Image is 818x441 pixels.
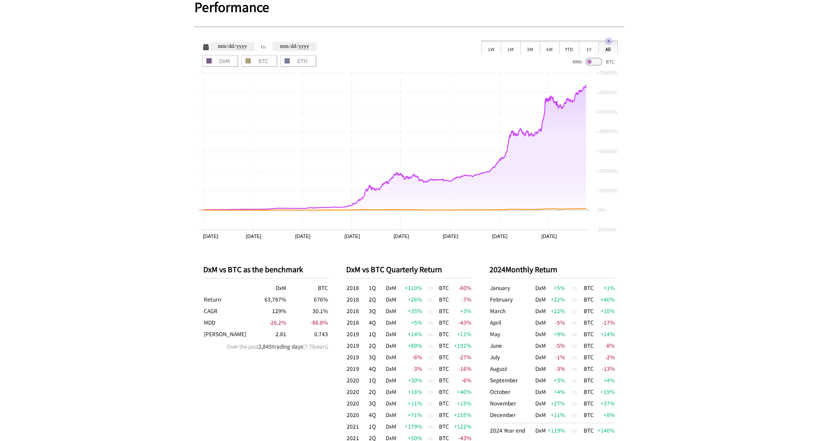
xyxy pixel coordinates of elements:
[346,351,368,363] td: 2019
[287,328,328,340] td: 0.743
[284,58,313,64] span: ETH
[385,305,397,317] td: DxM
[450,397,472,409] td: +15 %
[583,386,597,397] td: BTC
[397,328,423,340] td: +14 %
[583,363,597,374] td: BTC
[541,234,557,239] text: [DATE]
[439,294,450,305] td: BTC
[423,282,439,294] td: vs
[397,294,423,305] td: +26 %
[423,409,439,421] td: vs
[368,294,385,305] td: 2Q
[597,397,615,409] td: +37 %
[423,340,439,351] td: vs
[597,109,617,115] text: +50000%
[533,282,548,294] td: DxM
[533,328,548,340] td: DxM
[368,386,385,397] td: 2Q
[439,317,450,328] td: BTC
[540,41,559,54] div: 6M
[245,294,287,305] td: 63,787 %
[501,41,520,54] div: 1M
[597,129,617,134] text: +40000%
[423,397,439,409] td: vs
[439,374,450,386] td: BTC
[597,328,615,340] td: +14 %
[385,351,397,363] td: DxM
[481,41,501,54] div: 1W
[597,70,617,75] text: +70000%
[385,340,397,351] td: DxM
[547,305,565,317] td: +22 %
[533,409,548,423] td: DxM
[533,340,548,351] td: DxM
[346,374,368,386] td: 2020
[204,318,215,326] span: Maximum Drawdown
[385,409,397,421] td: DxM
[547,282,565,294] td: +5 %
[597,351,615,363] td: -2 %
[385,317,397,328] td: DxM
[547,386,565,397] td: +4 %
[385,397,397,409] td: DxM
[203,234,218,239] text: [DATE]
[583,351,597,363] td: BTC
[450,409,472,421] td: +155 %
[346,305,368,317] td: 2018
[450,363,472,374] td: -16 %
[245,305,287,317] td: 129 %
[385,294,397,305] td: DxM
[439,340,450,351] td: BTC
[423,386,439,397] td: vs
[490,363,533,374] td: August
[547,363,565,374] td: -3 %
[385,421,397,432] td: DxM
[583,328,597,340] td: BTC
[450,282,472,294] td: -60 %
[295,234,310,239] text: [DATE]
[346,282,368,294] td: 2018
[287,282,328,294] th: BTC
[490,386,533,397] td: October
[423,294,439,305] td: vs
[287,305,328,317] td: 30.1 %
[397,317,423,328] td: +5 %
[368,305,385,317] td: 3Q
[346,317,368,328] td: 2018
[450,374,472,386] td: -6 %
[368,351,385,363] td: 3Q
[346,363,368,374] td: 2019
[533,317,548,328] td: DxM
[579,41,598,54] div: 1Y
[583,340,597,351] td: BTC
[287,294,328,305] td: 676 %
[245,58,274,64] span: BTC
[547,374,565,386] td: +3 %
[490,305,533,317] td: March
[565,305,583,317] td: vs
[393,234,409,239] text: [DATE]
[565,397,583,409] td: vs
[397,282,423,294] td: +110 %
[269,318,286,326] span: -26.2 %
[397,374,423,386] td: +30 %
[397,386,423,397] td: +16 %
[450,421,472,432] td: +122 %
[565,363,583,374] td: vs
[565,317,583,328] td: vs
[597,363,615,374] td: -13 %
[547,340,565,351] td: -5 %
[583,423,597,437] td: BTC
[346,340,368,351] td: 2019
[597,227,616,232] text: -10000%
[597,374,615,386] td: +4 %
[346,264,472,274] p: DxM vs BTC Quarterly Return
[245,328,287,340] td: 2.81
[450,317,472,328] td: -43 %
[385,374,397,386] td: DxM
[368,374,385,386] td: 1Q
[258,342,303,350] span: 2,845 trading days
[203,264,329,274] p: DxM vs BTC as the benchmark
[490,409,533,423] td: December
